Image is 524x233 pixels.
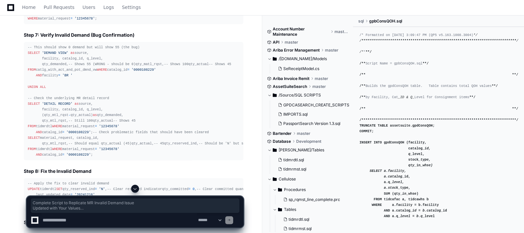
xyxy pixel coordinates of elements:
span: Users [83,5,95,9]
span: WHERE [52,124,62,128]
span: Database [273,139,291,144]
span: '12345678' [99,147,120,151]
span: '0000108229' [66,153,91,157]
span: = [62,153,64,157]
span: /[DOMAIN_NAME]/Models [279,56,327,61]
span: = [58,73,60,77]
span: master [297,131,310,136]
span: Settings [122,5,141,9]
button: tidmrdtl.sql [275,155,344,165]
span: -- Should equal qty_actual (45) [68,141,131,145]
span: Development [296,139,321,144]
span: as [70,51,74,55]
button: IMPORTS.sql [275,110,349,119]
button: GPDCASEARCH_CREATE_SCRIPTS.sql [275,100,349,110]
span: -- Shows 100 [164,62,189,66]
span: Home [22,5,36,9]
span: 'DETAIL RECORD' [42,102,72,106]
span: 'DEMAND VIEW' [42,51,68,55]
span: tidmrdtl.sql [283,157,304,163]
button: tidmrmst.sql [275,165,344,174]
span: Bartender [273,131,292,136]
span: = [95,147,97,151]
span: master [312,84,326,89]
span: - [68,113,70,117]
span: as [75,102,79,106]
span: FROM [28,68,36,72]
span: SeReceiptModel.cs [283,66,319,71]
span: '0000108229' [131,68,156,72]
span: sql [358,19,364,24]
span: Complete Script to Replicate MR Invalid Demand Issue Updated with Your Values Facility: 'BR ' (no... [33,200,237,211]
span: tidmrmst.sql [283,167,306,172]
span: -- Shows 55 (WRONG - should be 0) [68,62,135,66]
button: PassportSearch Version 1.3.sql [275,119,349,128]
span: master [325,48,338,53]
span: WHERE [97,68,107,72]
span: master [334,29,348,34]
span: SELECT [28,136,40,140]
span: -- Check the underlying MR detail record [28,96,109,100]
span: master [285,40,298,45]
span: _id, q_ [360,146,431,156]
span: UNION [28,85,38,89]
button: /Source/SQL SCRIPTS [267,90,348,100]
span: GPDCASEARCH_CREATE_SCRIPTS.sql [283,102,356,108]
button: [PERSON_NAME]/Tables [267,145,348,155]
button: SeReceiptModel.cs [275,64,344,73]
span: AND [36,73,42,77]
span: '0000108229' [66,130,91,134]
span: _whse) SELECT a.facility, a.catalog_ [360,163,433,178]
svg: Directory [273,91,277,99]
span: -- 45 [154,141,164,145]
span: Cellulose [279,176,296,182]
span: as [93,113,97,117]
span: -- Shows 45 [113,119,136,123]
span: IMPORTS.sql [283,112,308,117]
span: Ariba Invoice Remit [273,76,309,81]
div: source, facility, catalog_id, q_level, qty_demanded, qty_matl_rqst, qty_actual catlg_with_act_and... [28,45,239,158]
span: -- Check problematic fields that should have been cleared [93,130,209,134]
button: Procedures [273,184,353,195]
span: AND [36,130,42,134]
span: FROM [28,124,36,128]
span: master [315,76,328,81]
svg: Directory [273,175,277,183]
span: AssetSuiteSearch [273,84,307,89]
span: -- Still 100 [68,119,93,123]
span: Pull Requests [44,5,74,9]
svg: Directory [273,146,277,154]
span: 'BR ' [62,73,73,77]
div: tidmrdtl qty_reserved_ind , qty_committed , qty_reserved , qty_mtl_rqst qty_actual, last_updated_... [28,181,239,209]
span: -- Should be 'N' but still 'Y' [199,141,260,145]
span: /Source/SQL SCRIPTS [279,93,321,98]
span: '12345678' [75,17,95,20]
span: Ariba Error Management [273,48,320,53]
span: _type, qty_ [360,158,431,167]
span: = [62,130,64,134]
span: ALL [40,85,46,89]
svg: Directory [273,55,277,63]
span: API [273,40,279,45]
button: /[DOMAIN_NAME]/Models [267,54,348,64]
span: -- This should show 0 demand but will show 55 (the bug) [28,45,140,49]
span: -- Apply the fix to clear invalid demand [28,181,109,185]
span: Account Number Maintenance [273,26,330,37]
span: PassportSearch Version 1.3.sql [283,121,340,126]
span: = [95,124,97,128]
h2: Step 8: Fix the Invalid Demand [24,168,243,175]
span: = [70,17,72,20]
span: gpbConsQOH.sql [369,19,402,24]
span: WHERE [52,147,62,151]
span: _ID & Q_ [398,95,414,99]
span: SELECT [28,51,40,55]
span: Logs [103,5,114,9]
span: = [127,68,129,72]
span: AND [36,153,42,157]
span: [PERSON_NAME]/Tables [279,147,324,153]
span: -- Shows 45 [209,62,231,66]
button: Cellulose [267,174,348,184]
span: '12345678' [99,124,120,128]
span: FROM [28,147,36,151]
span: SELECT [28,102,40,106]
